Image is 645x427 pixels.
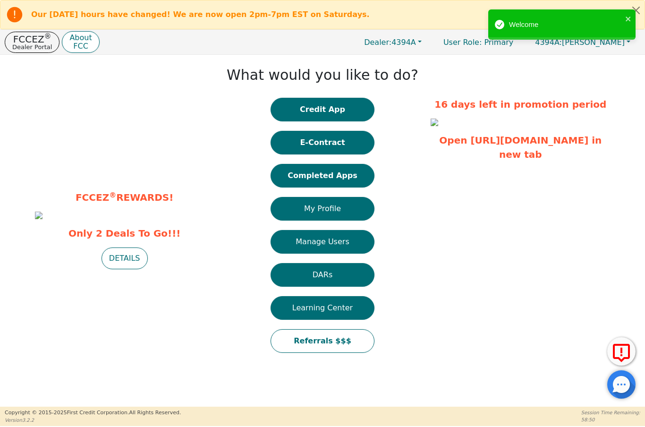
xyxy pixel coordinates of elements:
button: Credit App [271,98,374,121]
button: Referrals $$$ [271,329,374,353]
span: Dealer: [364,38,391,47]
p: Version 3.2.2 [5,417,181,424]
p: 16 days left in promotion period [431,97,610,111]
span: Only 2 Deals To Go!!! [35,226,214,240]
img: 8dd05ef1-b806-4cd2-9653-b172dc1a0ee7 [35,212,42,219]
a: User Role: Primary [434,33,523,51]
button: close [625,13,632,24]
button: DETAILS [102,248,148,269]
button: Learning Center [271,296,374,320]
sup: ® [109,191,116,199]
p: Copyright © 2015- 2025 First Credit Corporation. [5,409,181,417]
p: 58:50 [581,416,640,423]
span: 4394A: [535,38,562,47]
p: Dealer Portal [12,44,52,50]
button: FCCEZ®Dealer Portal [5,32,59,53]
button: AboutFCC [62,31,99,53]
p: FCCEZ REWARDS! [35,190,214,205]
button: Close alert [628,0,645,20]
p: Primary [434,33,523,51]
p: FCC [69,43,92,50]
a: Open [URL][DOMAIN_NAME] in new tab [439,135,602,160]
img: 411900ed-da39-44b2-a6d3-21278db35c26 [431,119,438,126]
p: About [69,34,92,42]
span: [PERSON_NAME] [535,38,625,47]
button: DARs [271,263,374,287]
button: E-Contract [271,131,374,154]
button: Manage Users [271,230,374,254]
sup: ® [44,32,51,41]
span: 4394A [364,38,416,47]
span: User Role : [443,38,482,47]
button: My Profile [271,197,374,221]
span: All Rights Reserved. [129,410,181,416]
p: Session Time Remaining: [581,409,640,416]
b: Our [DATE] hours have changed! We are now open 2pm-7pm EST on Saturdays. [31,10,370,19]
div: Welcome [509,19,622,30]
h1: What would you like to do? [227,67,418,84]
button: Completed Apps [271,164,374,188]
button: Dealer:4394A [354,35,432,50]
p: FCCEZ [12,34,52,44]
button: Report Error to FCC [607,337,636,366]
